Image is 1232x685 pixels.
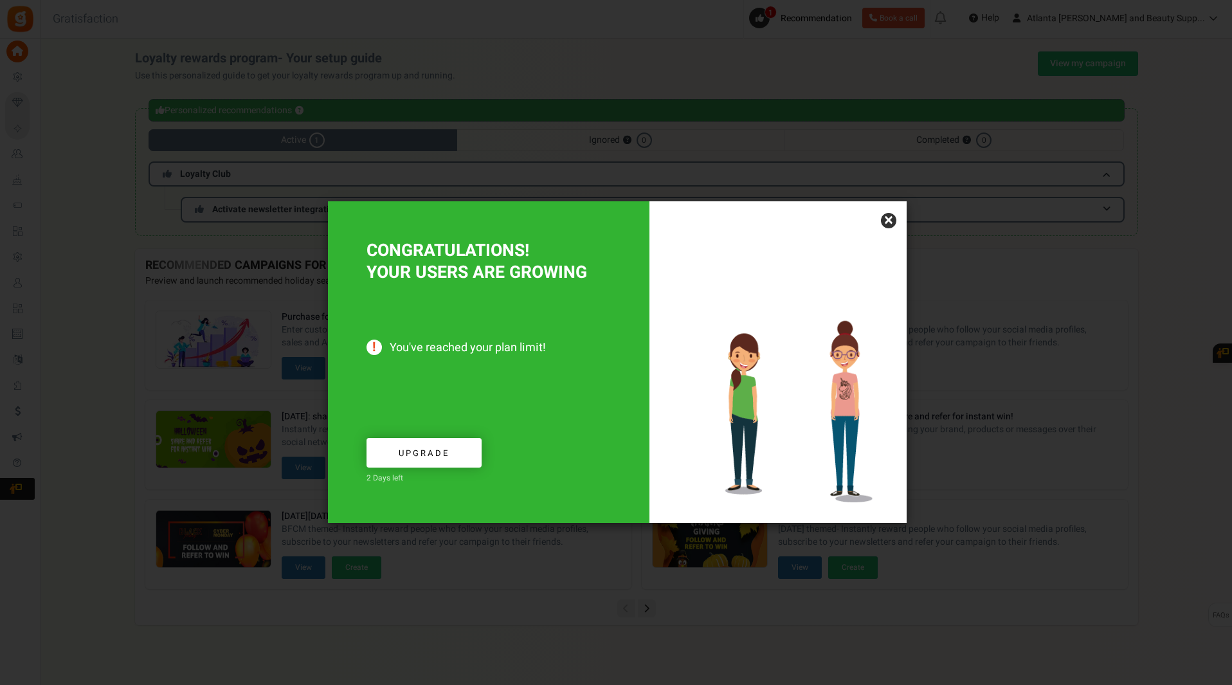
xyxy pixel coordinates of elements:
span: Upgrade [399,447,449,459]
img: Increased users [649,266,907,523]
span: 2 Days left [367,472,403,484]
span: CONGRATULATIONS! YOUR USERS ARE GROWING [367,238,587,286]
span: You've reached your plan limit! [367,341,611,355]
a: × [881,213,896,228]
a: Upgrade [367,438,482,468]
